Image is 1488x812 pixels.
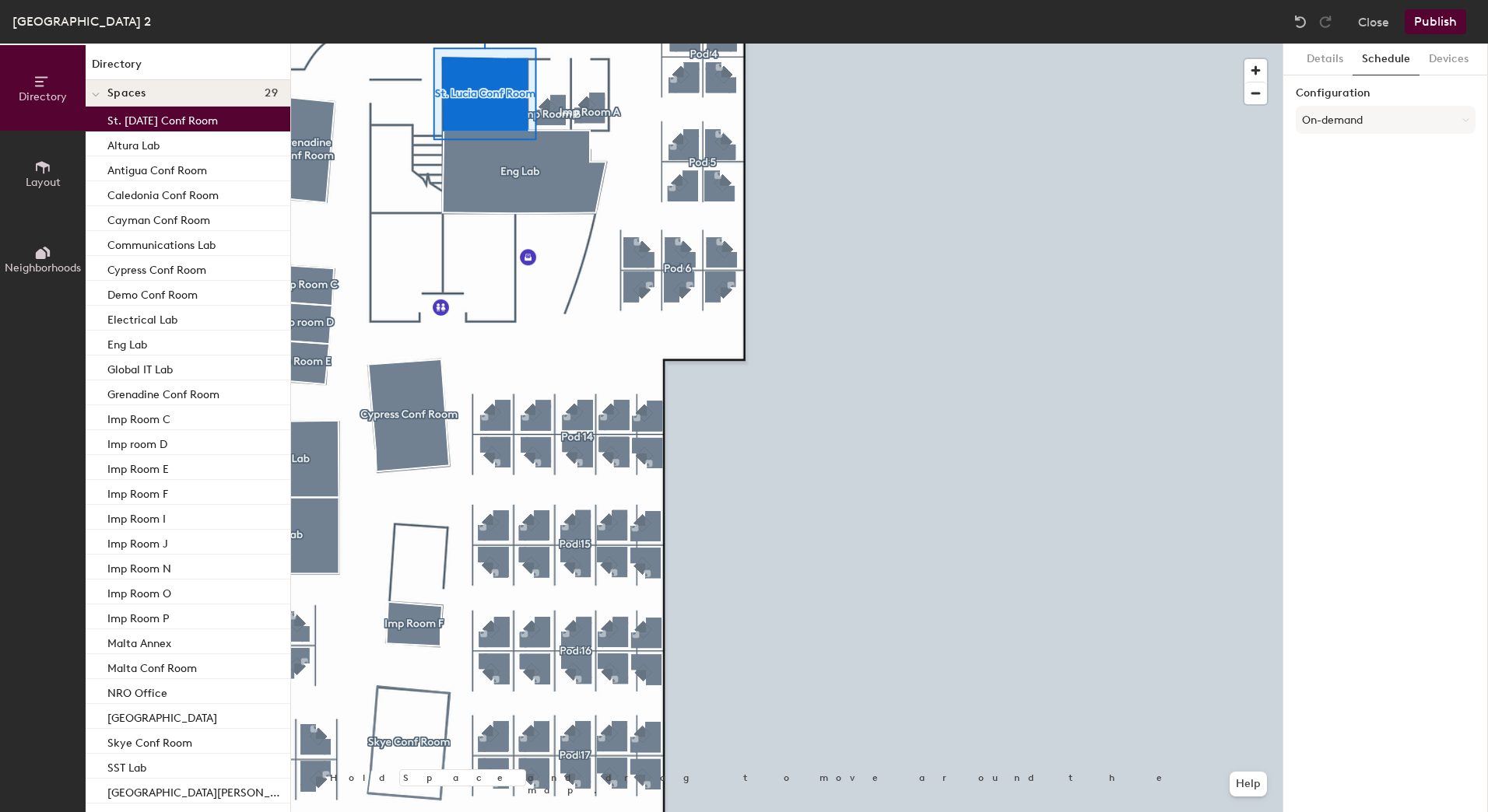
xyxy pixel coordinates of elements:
p: NRO Office [107,682,167,700]
img: Redo [1318,14,1333,30]
p: Malta Annex [107,632,171,650]
p: Skye Conf Room [107,732,192,750]
p: Cypress Conf Room [107,259,206,277]
p: [GEOGRAPHIC_DATA] [107,707,217,725]
span: Neighborhoods [5,261,81,275]
p: [GEOGRAPHIC_DATA][PERSON_NAME] [107,782,287,800]
img: Undo [1293,14,1308,30]
h1: Directory [86,56,290,80]
p: Imp Room P [107,607,169,625]
p: Electrical Lab [107,309,177,327]
label: Configuration [1296,87,1476,100]
span: Layout [26,176,61,189]
p: Malta Conf Room [107,657,197,675]
button: Devices [1420,44,1478,75]
p: Global IT Lab [107,359,173,376]
button: Close [1358,9,1389,34]
p: Imp Room O [107,583,171,600]
p: Imp room D [107,433,167,451]
p: Imp Room N [107,558,171,576]
p: Imp Room E [107,458,169,476]
button: On-demand [1296,106,1476,134]
button: Schedule [1353,44,1420,75]
p: Imp Room C [107,408,170,426]
p: Eng Lab [107,334,147,352]
button: Help [1230,772,1267,796]
span: Directory [19,90,67,103]
p: Altura Lab [107,135,160,152]
p: Communications Lab [107,234,216,252]
span: 29 [265,87,278,100]
span: Spaces [107,87,146,100]
p: St. [DATE] Conf Room [107,110,218,128]
p: Imp Room J [107,533,168,551]
p: Demo Conf Room [107,284,198,302]
p: SST Lab [107,757,146,775]
p: Caledonia Conf Room [107,184,219,202]
p: Imp Room F [107,483,168,501]
div: [GEOGRAPHIC_DATA] 2 [12,12,151,31]
button: Publish [1405,9,1466,34]
p: Cayman Conf Room [107,209,210,227]
p: Grenadine Conf Room [107,383,219,401]
button: Details [1297,44,1353,75]
p: Antigua Conf Room [107,159,207,177]
p: Imp Room I [107,508,166,526]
